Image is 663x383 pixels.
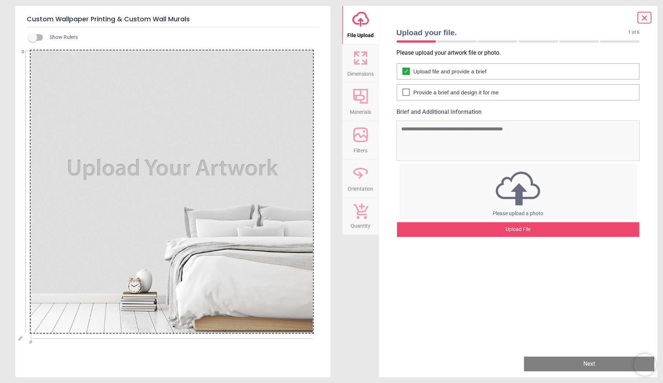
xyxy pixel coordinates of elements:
span: Dimensions [347,67,374,78]
span: Filters [354,144,367,155]
div: Upload File [397,222,640,237]
span: cm [17,335,23,341]
button: Dimensions [342,44,379,83]
span: Orientation [348,182,373,193]
label: Brief and Additional Information [396,108,640,116]
h5: Custom Wallpaper Printing & Custom Wall Murals [27,12,319,27]
img: upload icon [400,169,636,207]
span: Upload your file. [396,27,628,38]
span: Provide a brief and design it for me [413,88,499,96]
span: 1 of 6 [628,29,640,36]
button: File Upload [342,6,379,44]
p: Please upload your artwork file or photo. [396,49,646,57]
span: 0 [28,339,32,344]
button: Orientation [342,159,379,198]
span: File Upload [347,28,374,39]
span: Materials [350,105,371,116]
span: Please upload a photo [493,210,543,216]
button: Quantity [342,198,379,235]
span: 0 [10,49,24,55]
span: Quantity [351,219,370,230]
button: Next [524,357,654,371]
span: Upload file and provide a brief [413,68,486,75]
div: Show Rulers [33,33,330,42]
button: Filters [342,121,379,159]
iframe: Brevo live chat [634,354,656,376]
button: Materials [342,83,379,121]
